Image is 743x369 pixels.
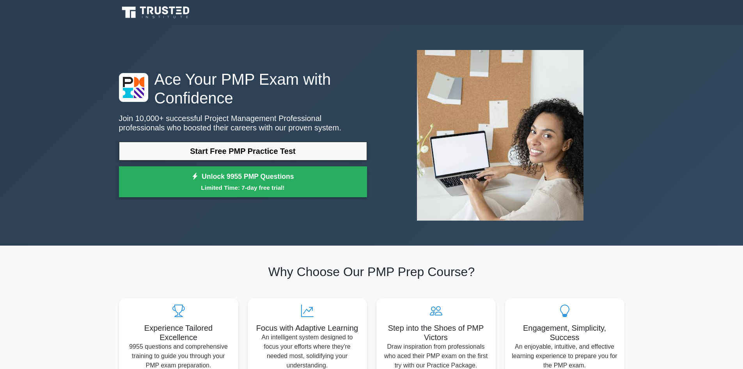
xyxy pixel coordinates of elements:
[119,70,367,107] h1: Ace Your PMP Exam with Confidence
[119,142,367,160] a: Start Free PMP Practice Test
[129,183,357,192] small: Limited Time: 7-day free trial!
[119,114,367,132] p: Join 10,000+ successful Project Management Professional professionals who boosted their careers w...
[511,323,618,342] h5: Engagement, Simplicity, Success
[254,323,361,333] h5: Focus with Adaptive Learning
[383,323,489,342] h5: Step into the Shoes of PMP Victors
[119,264,624,279] h2: Why Choose Our PMP Prep Course?
[119,166,367,198] a: Unlock 9955 PMP QuestionsLimited Time: 7-day free trial!
[125,323,232,342] h5: Experience Tailored Excellence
